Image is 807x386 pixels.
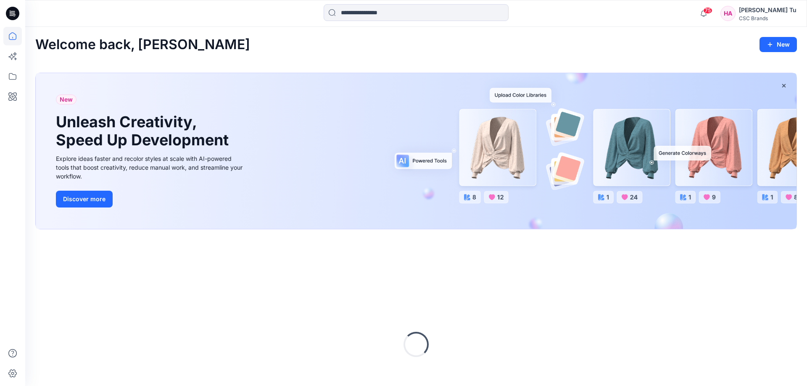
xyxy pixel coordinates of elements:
[739,15,796,21] div: CSC Brands
[56,113,232,149] h1: Unleash Creativity, Speed Up Development
[35,37,250,53] h2: Welcome back, [PERSON_NAME]
[739,5,796,15] div: [PERSON_NAME] Tu
[56,191,245,207] a: Discover more
[720,6,736,21] div: HA
[760,37,797,52] button: New
[703,7,712,14] span: 75
[60,95,73,105] span: New
[56,191,113,207] button: Discover more
[56,154,245,181] div: Explore ideas faster and recolor styles at scale with AI-powered tools that boost creativity, red...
